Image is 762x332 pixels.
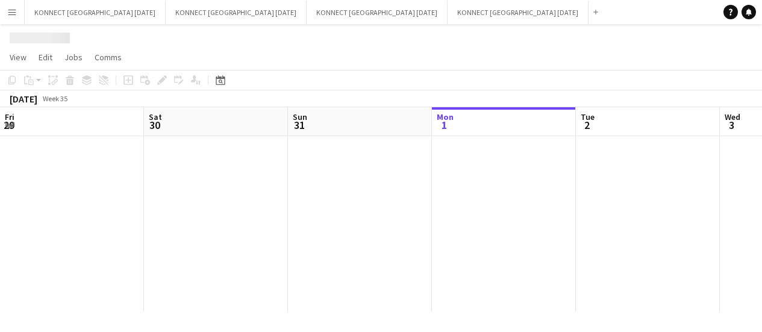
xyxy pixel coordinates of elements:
button: KONNECT [GEOGRAPHIC_DATA] [DATE] [166,1,307,24]
span: Comms [95,52,122,63]
span: Sat [149,111,162,122]
span: Jobs [64,52,83,63]
span: 1 [435,118,454,132]
span: Week 35 [40,94,70,103]
span: 2 [579,118,595,132]
a: Jobs [60,49,87,65]
span: View [10,52,27,63]
a: Comms [90,49,126,65]
div: [DATE] [10,93,37,105]
span: 30 [147,118,162,132]
span: Sun [293,111,307,122]
span: 31 [291,118,307,132]
button: KONNECT [GEOGRAPHIC_DATA] [DATE] [448,1,589,24]
button: KONNECT [GEOGRAPHIC_DATA] [DATE] [307,1,448,24]
span: 29 [3,118,14,132]
span: Tue [581,111,595,122]
span: 3 [723,118,740,132]
a: Edit [34,49,57,65]
span: Mon [437,111,454,122]
span: Wed [725,111,740,122]
a: View [5,49,31,65]
button: KONNECT [GEOGRAPHIC_DATA] [DATE] [25,1,166,24]
span: Edit [39,52,52,63]
span: Fri [5,111,14,122]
